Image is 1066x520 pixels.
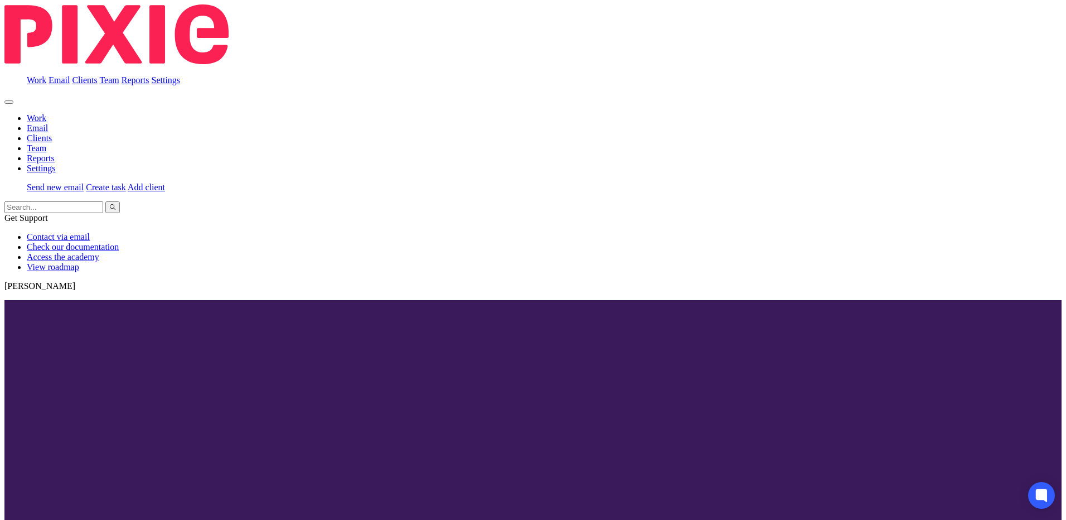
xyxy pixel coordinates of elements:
[27,123,48,133] a: Email
[27,182,84,192] a: Send new email
[27,113,46,123] a: Work
[27,153,55,163] a: Reports
[4,281,1062,291] p: [PERSON_NAME]
[4,201,103,213] input: Search
[122,75,149,85] a: Reports
[27,242,119,252] a: Check our documentation
[86,182,126,192] a: Create task
[27,262,79,272] a: View roadmap
[27,75,46,85] a: Work
[105,201,120,213] button: Search
[4,213,48,223] span: Get Support
[27,143,46,153] a: Team
[27,232,90,242] a: Contact via email
[72,75,97,85] a: Clients
[4,4,229,64] img: Pixie
[49,75,70,85] a: Email
[27,163,56,173] a: Settings
[27,252,99,262] a: Access the academy
[99,75,119,85] a: Team
[152,75,181,85] a: Settings
[128,182,165,192] a: Add client
[27,133,52,143] a: Clients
